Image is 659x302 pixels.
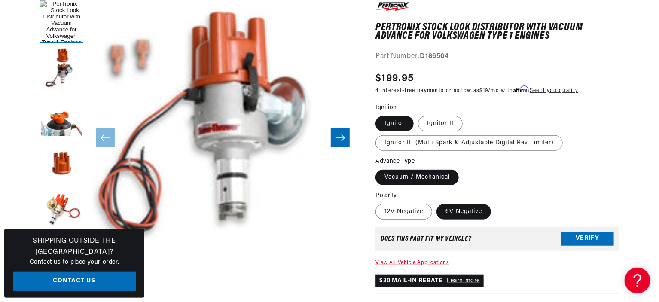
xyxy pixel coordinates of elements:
p: Contact us to place your order. [13,258,136,267]
label: 6V Negative [436,204,491,220]
button: Load image 3 in gallery view [40,95,83,138]
media-gallery: Gallery Viewer [40,0,358,276]
button: Verify [561,232,614,246]
h1: PerTronix Stock Look Distributor with Vacuum Advance for Volkswagen Type 1 Engines [375,23,619,41]
a: Learn more [447,278,480,284]
button: Load image 1 in gallery view [40,0,83,43]
legend: Ignition [375,103,397,112]
a: View All Vehicle Applications [375,260,449,265]
label: Vacuum / Mechanical [375,170,459,185]
strong: D186504 [420,53,449,60]
button: Slide right [331,128,350,147]
p: 4 interest-free payments or as low as /mo with . [375,86,578,95]
label: Ignitor III (Multi Spark & Adjustable Digital Rev Limiter) [375,135,563,151]
div: Does This part fit My vehicle? [381,235,471,242]
p: $30 MAIL-IN REBATE [375,275,484,287]
h3: Shipping Outside the [GEOGRAPHIC_DATA]? [13,236,136,258]
label: 12V Negative [375,204,432,220]
a: Contact Us [13,272,136,291]
button: Load image 2 in gallery view [40,48,83,91]
legend: Advance Type [375,157,415,166]
button: Load image 5 in gallery view [40,189,83,232]
div: Part Number: [375,51,619,62]
legend: Polarity [375,191,397,200]
button: Load image 4 in gallery view [40,142,83,185]
button: Slide left [96,128,115,147]
a: See if you qualify - Learn more about Affirm Financing (opens in modal) [530,88,578,93]
label: Ignitor [375,116,414,131]
label: Ignitor II [418,116,463,131]
span: $199.95 [375,71,414,86]
span: $19 [480,88,488,93]
span: Affirm [513,86,528,92]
